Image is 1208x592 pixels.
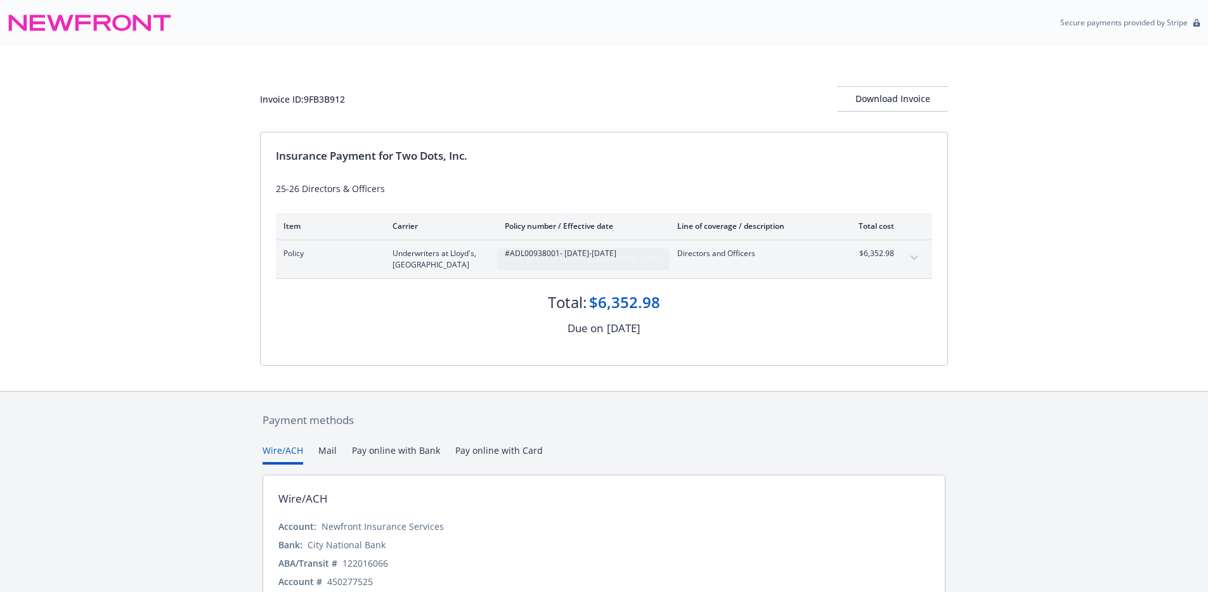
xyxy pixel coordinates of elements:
div: PolicyUnderwriters at Lloyd's, [GEOGRAPHIC_DATA]#ADL00938001- [DATE]-[DATE]Directors and Officers... [276,240,932,278]
span: Underwriters at Lloyd's, [GEOGRAPHIC_DATA] [393,248,484,271]
div: Account: [278,520,316,533]
div: Wire/ACH [278,491,328,507]
div: City National Bank [308,538,386,551]
div: Download Invoice [837,87,948,111]
div: Account # [278,575,322,588]
div: [DATE] [607,320,640,337]
span: Policy [283,248,372,259]
button: expand content [904,248,925,268]
button: Wire/ACH [263,444,303,465]
div: Line of coverage / description [677,221,826,231]
div: Total cost [847,221,894,231]
button: Download Invoice [837,86,948,112]
div: Due on [568,320,603,337]
div: Insurance Payment for Two Dots, Inc. [276,148,932,164]
div: Carrier [393,221,484,231]
div: Bank: [278,538,302,551]
span: $6,352.98 [847,248,894,259]
div: 25-26 Directors & Officers [276,182,932,195]
div: Total: [548,292,587,313]
button: Pay online with Card [455,444,543,465]
div: Payment methods [263,412,945,428]
div: Item [283,221,372,231]
div: ABA/Transit # [278,557,337,570]
button: Mail [318,444,337,465]
div: $6,352.98 [589,292,660,313]
div: 450277525 [327,575,373,588]
div: Invoice ID: 9FB3B912 [260,93,345,106]
span: Directors and Officers [677,248,826,259]
button: Pay online with Bank [352,444,440,465]
div: Newfront Insurance Services [321,520,444,533]
div: Policy number / Effective date [505,221,657,231]
div: 122016066 [342,557,388,570]
p: Secure payments provided by Stripe [1060,17,1188,28]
